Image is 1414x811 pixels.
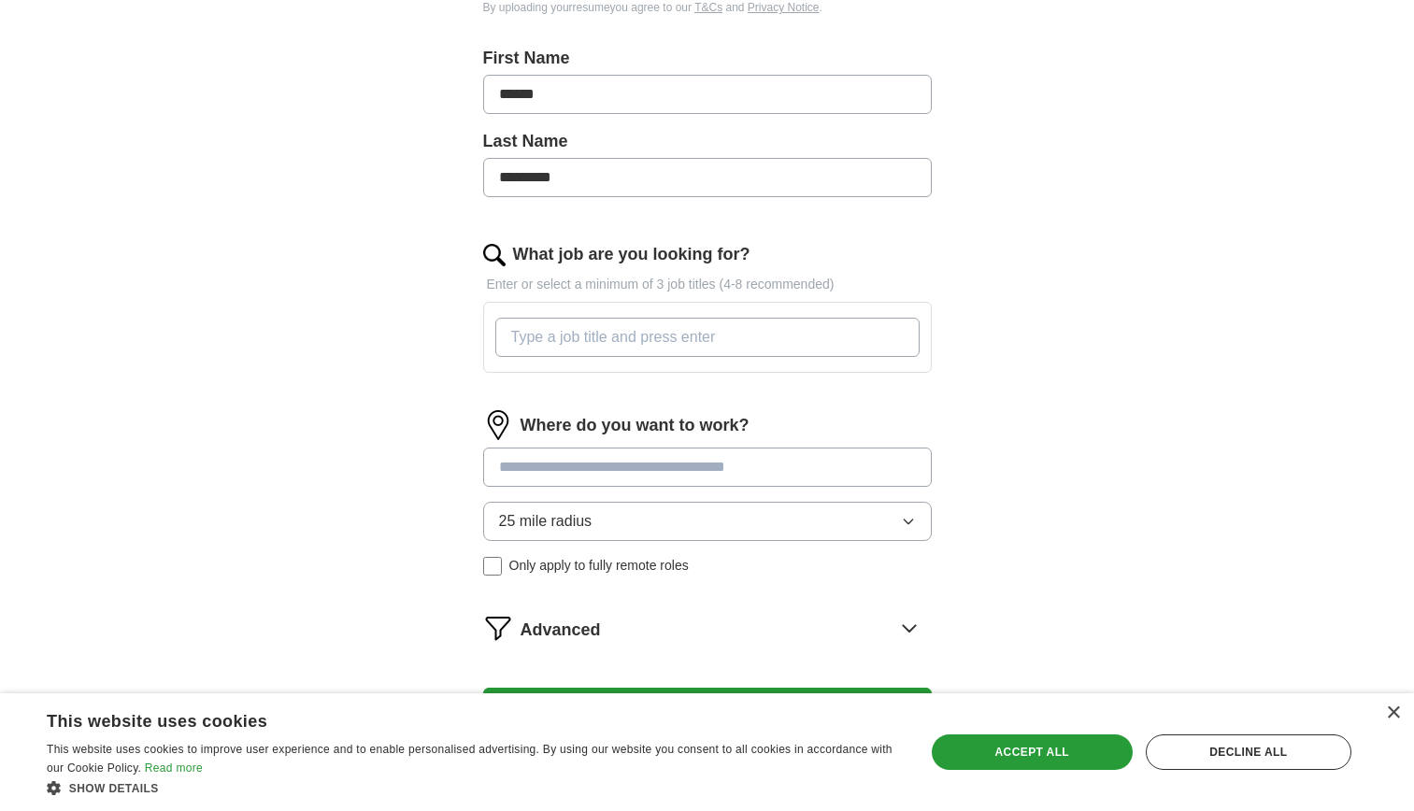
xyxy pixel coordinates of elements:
[483,275,932,294] p: Enter or select a minimum of 3 job titles (4-8 recommended)
[483,46,932,71] label: First Name
[483,244,506,266] img: search.png
[483,613,513,643] img: filter
[69,782,159,795] span: Show details
[499,510,593,533] span: 25 mile radius
[1386,706,1400,720] div: Close
[932,734,1133,770] div: Accept all
[1146,734,1351,770] div: Decline all
[521,618,601,643] span: Advanced
[483,129,932,154] label: Last Name
[47,778,899,797] div: Show details
[47,743,893,775] span: This website uses cookies to improve user experience and to enable personalised advertising. By u...
[521,413,750,438] label: Where do you want to work?
[513,242,750,267] label: What job are you looking for?
[483,688,932,727] button: Start applying for jobs
[47,704,852,733] div: This website uses cookies
[145,761,203,775] a: Read more, opens a new window
[495,318,920,357] input: Type a job title and press enter
[748,1,820,14] a: Privacy Notice
[509,556,689,576] span: Only apply to fully remote roles
[483,410,513,440] img: location.png
[694,1,722,14] a: T&Cs
[483,557,502,576] input: Only apply to fully remote roles
[483,502,932,541] button: 25 mile radius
